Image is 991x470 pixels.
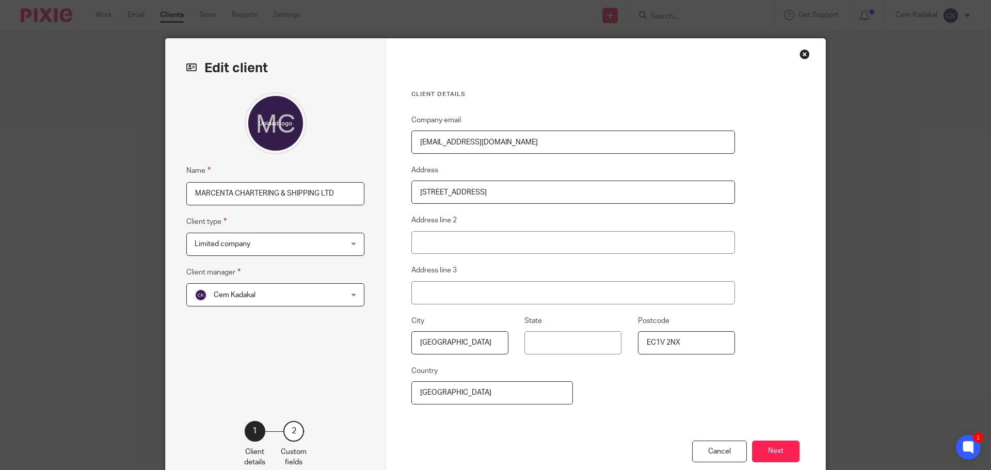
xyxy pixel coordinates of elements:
label: Address line 2 [411,215,457,225]
label: Address line 3 [411,265,457,275]
span: Limited company [195,240,250,248]
label: Company email [411,115,461,125]
div: Close this dialog window [800,49,810,59]
label: Name [186,165,211,176]
p: Custom fields [281,447,307,468]
h3: Client details [411,90,735,99]
div: 1 [245,421,265,442]
label: Client type [186,216,227,228]
img: svg%3E [195,289,207,301]
button: Next [752,441,800,463]
div: 2 [283,421,304,442]
p: Client details [244,447,265,468]
label: Country [411,366,438,376]
label: Address [411,165,438,175]
div: 1 [973,432,983,443]
label: Client manager [186,266,241,278]
span: Cem Kadakal [214,291,255,299]
label: State [524,316,542,326]
h2: Edit client [186,59,364,77]
label: Postcode [638,316,669,326]
div: Cancel [692,441,747,463]
label: City [411,316,424,326]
